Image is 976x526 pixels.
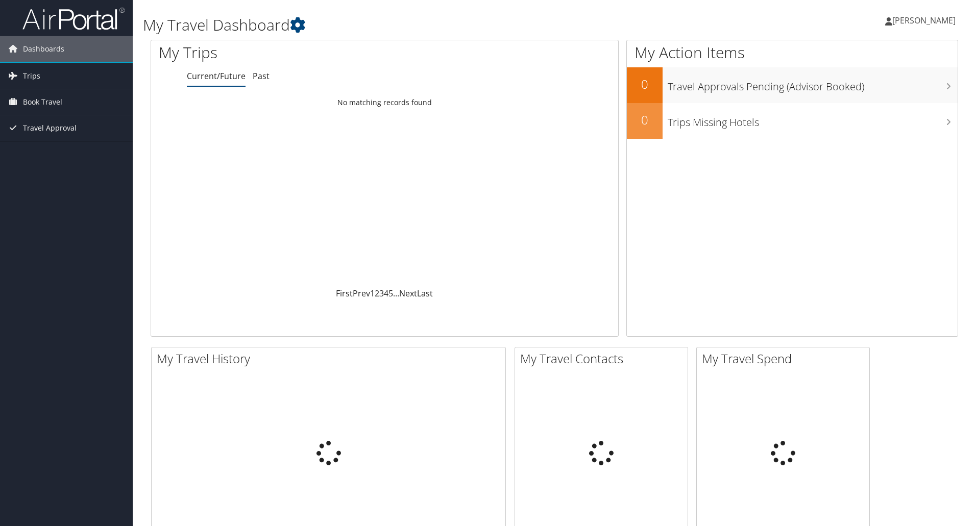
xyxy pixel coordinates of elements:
[627,67,958,103] a: 0Travel Approvals Pending (Advisor Booked)
[151,93,618,112] td: No matching records found
[159,42,416,63] h1: My Trips
[702,350,869,367] h2: My Travel Spend
[388,288,393,299] a: 5
[353,288,370,299] a: Prev
[892,15,956,26] span: [PERSON_NAME]
[627,111,663,129] h2: 0
[23,36,64,62] span: Dashboards
[375,288,379,299] a: 2
[399,288,417,299] a: Next
[668,110,958,130] h3: Trips Missing Hotels
[187,70,246,82] a: Current/Future
[379,288,384,299] a: 3
[627,103,958,139] a: 0Trips Missing Hotels
[23,115,77,141] span: Travel Approval
[627,76,663,93] h2: 0
[370,288,375,299] a: 1
[668,74,958,94] h3: Travel Approvals Pending (Advisor Booked)
[157,350,505,367] h2: My Travel History
[22,7,125,31] img: airportal-logo.png
[384,288,388,299] a: 4
[336,288,353,299] a: First
[885,5,966,36] a: [PERSON_NAME]
[627,42,958,63] h1: My Action Items
[417,288,433,299] a: Last
[520,350,688,367] h2: My Travel Contacts
[253,70,270,82] a: Past
[23,89,62,115] span: Book Travel
[393,288,399,299] span: …
[143,14,692,36] h1: My Travel Dashboard
[23,63,40,89] span: Trips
